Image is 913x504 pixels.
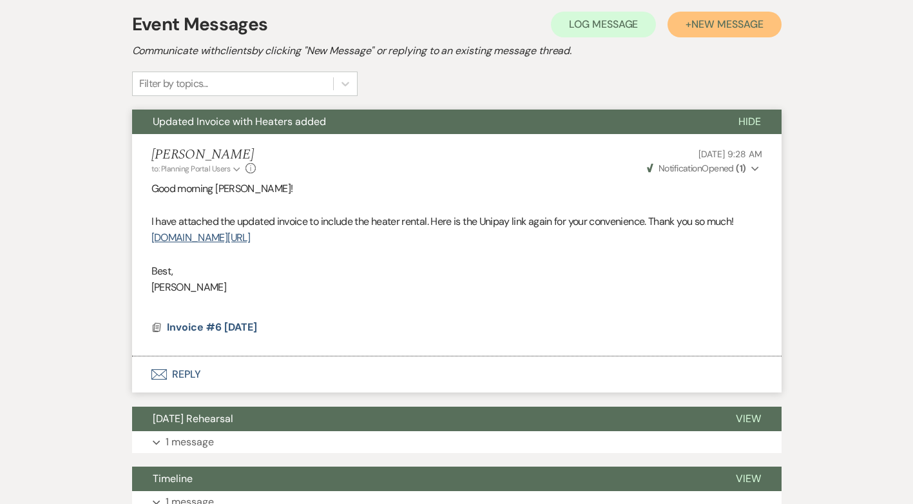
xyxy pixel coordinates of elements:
button: Hide [718,110,782,134]
span: [DATE] Rehearsal [153,412,233,425]
p: Good morning [PERSON_NAME]! [151,180,762,197]
button: Reply [132,356,782,393]
button: 1 message [132,431,782,453]
a: [DOMAIN_NAME][URL] [151,231,250,244]
button: Updated Invoice with Heaters added [132,110,718,134]
span: Invoice #6 [DATE] [167,320,257,334]
button: Invoice #6 [DATE] [167,320,260,335]
h2: Communicate with clients by clicking "New Message" or replying to an existing message thread. [132,43,782,59]
h1: Event Messages [132,11,268,38]
h5: [PERSON_NAME] [151,147,256,163]
span: Hide [738,115,761,128]
div: Filter by topics... [139,76,208,92]
span: Log Message [569,17,638,31]
p: 1 message [166,434,214,451]
button: View [715,467,782,491]
p: I have attached the updated invoice to include the heater rental. Here is the Unipay link again f... [151,213,762,230]
button: Timeline [132,467,715,491]
button: +New Message [668,12,781,37]
p: Best, [151,263,762,280]
button: NotificationOpened (1) [645,162,762,175]
span: Timeline [153,472,193,485]
span: Notification [658,162,702,174]
span: New Message [691,17,763,31]
span: View [736,472,761,485]
span: View [736,412,761,425]
button: [DATE] Rehearsal [132,407,715,431]
span: Opened [647,162,746,174]
span: [DATE] 9:28 AM [698,148,762,160]
span: to: Planning Portal Users [151,164,231,174]
strong: ( 1 ) [736,162,745,174]
p: [PERSON_NAME] [151,279,762,296]
button: Log Message [551,12,656,37]
span: Updated Invoice with Heaters added [153,115,326,128]
button: to: Planning Portal Users [151,163,243,175]
button: View [715,407,782,431]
